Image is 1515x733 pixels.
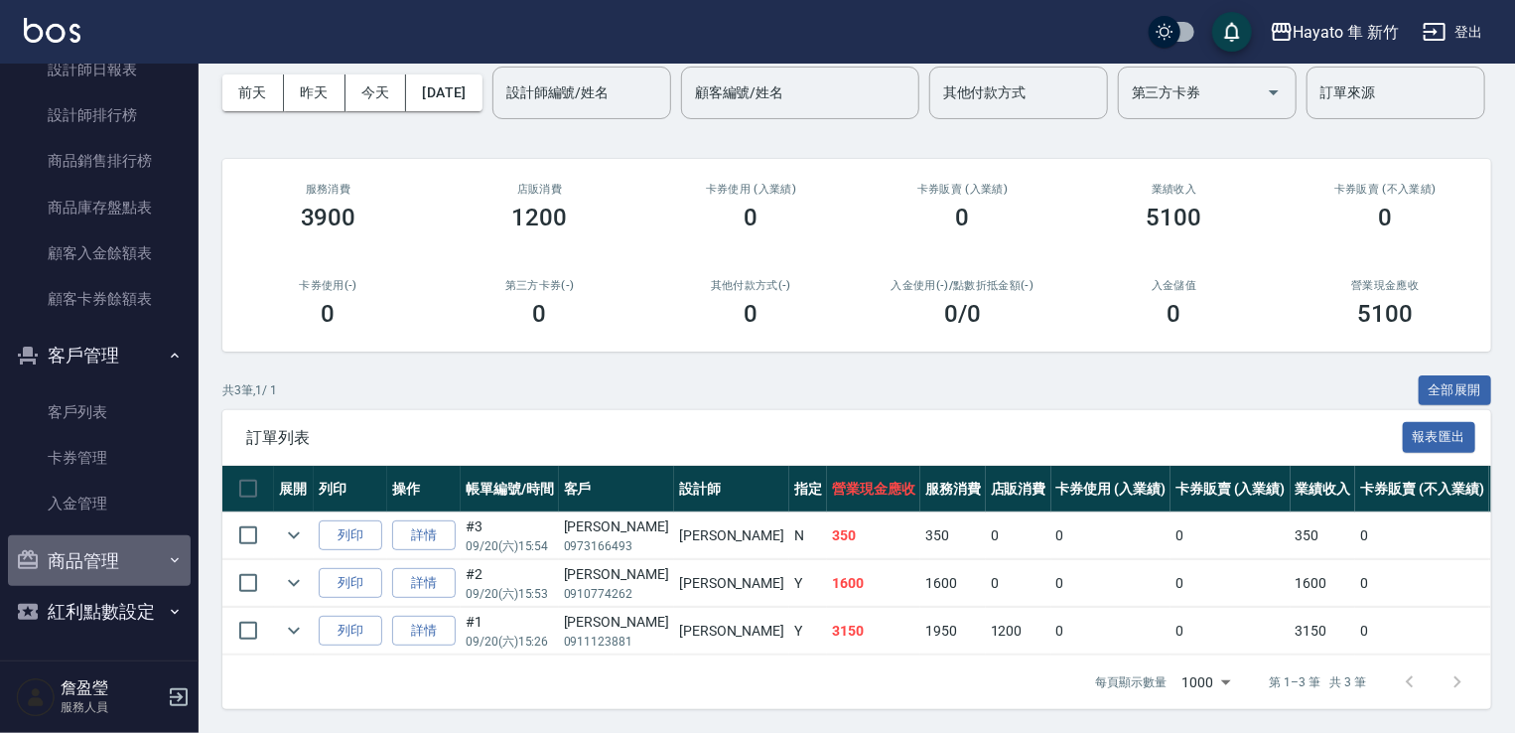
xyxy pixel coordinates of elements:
button: 報表匯出 [1403,422,1476,453]
a: 卡券管理 [8,435,191,481]
h2: 店販消費 [458,183,621,196]
td: [PERSON_NAME] [674,608,789,655]
a: 設計師日報表 [8,47,191,92]
p: 0973166493 [564,537,669,555]
td: Y [789,560,827,607]
th: 服務消費 [920,466,986,513]
a: 報表匯出 [1403,427,1476,446]
div: Hayato 隼 新竹 [1294,20,1399,45]
p: 共 3 筆, 1 / 1 [222,381,277,399]
h2: 入金儲值 [1092,279,1256,292]
td: 0 [1171,560,1291,607]
th: 業績收入 [1291,466,1356,513]
td: 0 [1355,608,1488,655]
td: #1 [461,608,559,655]
a: 商品庫存盤點表 [8,185,191,230]
h2: 入金使用(-) /點數折抵金額(-) [881,279,1044,292]
td: 0 [1355,560,1488,607]
h3: 服務消費 [246,183,410,196]
th: 帳單編號/時間 [461,466,559,513]
button: 客戶管理 [8,330,191,381]
h2: 第三方卡券(-) [458,279,621,292]
td: 3150 [827,608,920,655]
td: 0 [1051,513,1171,559]
th: 列印 [314,466,387,513]
h3: 0 /0 [944,300,981,328]
th: 設計師 [674,466,789,513]
button: Open [1258,76,1290,108]
img: Logo [24,18,80,43]
h2: 卡券販賣 (入業績) [881,183,1044,196]
button: 商品管理 [8,535,191,587]
th: 操作 [387,466,461,513]
p: 每頁顯示數量 [1095,673,1167,691]
td: #3 [461,513,559,559]
a: 顧客入金餘額表 [8,230,191,276]
div: 1000 [1174,656,1238,709]
h3: 3900 [301,204,356,231]
a: 詳情 [392,568,456,599]
div: [PERSON_NAME] [564,564,669,585]
h3: 0 [1379,204,1393,231]
a: 詳情 [392,520,456,551]
h5: 詹盈瑩 [61,678,162,698]
h3: 1200 [512,204,568,231]
span: 訂單列表 [246,428,1403,448]
td: 1600 [827,560,920,607]
p: 0910774262 [564,585,669,603]
td: 1600 [920,560,986,607]
th: 卡券販賣 (入業績) [1171,466,1291,513]
td: 0 [1051,608,1171,655]
button: 紅利點數設定 [8,586,191,638]
h2: 業績收入 [1092,183,1256,196]
p: 第 1–3 筆 共 3 筆 [1270,673,1366,691]
th: 營業現金應收 [827,466,920,513]
td: Y [789,608,827,655]
button: 登出 [1415,14,1491,51]
a: 設計師排行榜 [8,92,191,138]
td: 3150 [1291,608,1356,655]
td: 1950 [920,608,986,655]
td: 0 [1355,513,1488,559]
a: 商品銷售排行榜 [8,138,191,184]
button: 列印 [319,616,382,647]
th: 卡券販賣 (不入業績) [1355,466,1488,513]
img: Person [16,677,56,717]
h3: 0 [1168,300,1181,328]
td: 0 [1171,513,1291,559]
h2: 卡券使用 (入業績) [669,183,833,196]
td: 350 [1291,513,1356,559]
p: 0911123881 [564,633,669,651]
p: 服務人員 [61,698,162,716]
td: 0 [986,513,1051,559]
td: 0 [986,560,1051,607]
th: 客戶 [559,466,674,513]
p: 09/20 (六) 15:26 [466,633,554,651]
p: 09/20 (六) 15:53 [466,585,554,603]
button: 前天 [222,74,284,111]
button: 全部展開 [1419,375,1492,406]
td: #2 [461,560,559,607]
h2: 其他付款方式(-) [669,279,833,292]
h3: 0 [956,204,970,231]
h3: 0 [322,300,336,328]
button: [DATE] [406,74,482,111]
h2: 卡券販賣 (不入業績) [1304,183,1467,196]
td: 0 [1171,608,1291,655]
button: 列印 [319,520,382,551]
td: [PERSON_NAME] [674,513,789,559]
a: 入金管理 [8,481,191,526]
h3: 0 [745,300,758,328]
h3: 0 [533,300,547,328]
td: 1200 [986,608,1051,655]
h2: 卡券使用(-) [246,279,410,292]
td: 350 [920,513,986,559]
th: 展開 [274,466,314,513]
button: expand row [279,520,309,550]
button: 列印 [319,568,382,599]
th: 卡券使用 (入業績) [1051,466,1171,513]
a: 詳情 [392,616,456,647]
div: [PERSON_NAME] [564,516,669,537]
h3: 5100 [1358,300,1414,328]
td: [PERSON_NAME] [674,560,789,607]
